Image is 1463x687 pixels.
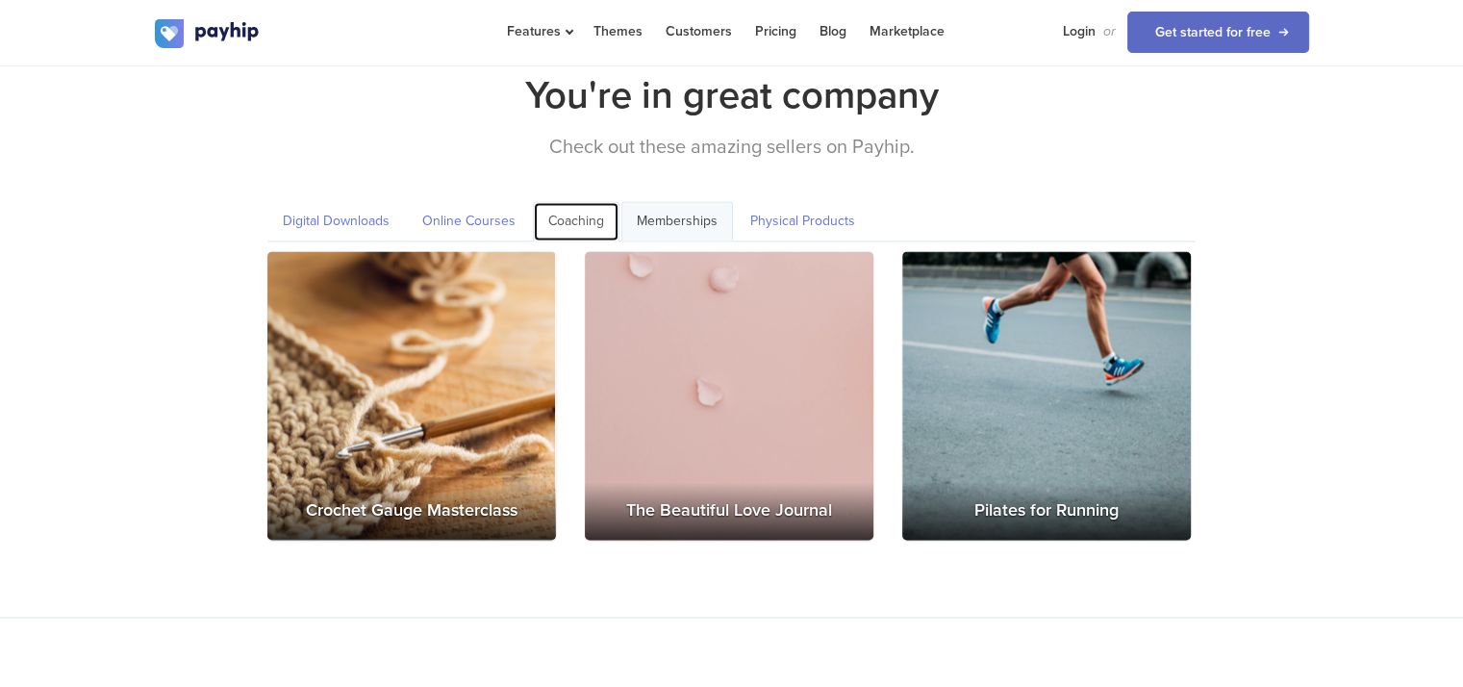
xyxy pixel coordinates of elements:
[585,251,873,540] a: The Beautiful Love Journal The Beautiful Love Journal
[267,482,556,540] h3: Crochet Gauge Masterclass
[155,133,1309,163] p: Check out these amazing sellers on Payhip.
[533,201,619,242] a: Coaching
[267,201,405,242] a: Digital Downloads
[735,201,870,242] a: Physical Products
[155,19,261,48] img: logo.svg
[902,482,1191,540] h3: Pilates for Running
[585,482,873,540] h3: The Beautiful Love Journal
[1127,12,1309,53] a: Get started for free
[155,67,1309,123] h2: You're in great company
[407,201,531,242] a: Online Courses
[902,251,1192,541] img: Pilates for Running
[585,251,1162,575] img: The Beautiful Love Journal
[621,201,733,241] a: Memberships
[507,23,570,39] span: Features
[267,251,555,539] img: Crochet Gauge Masterclass
[267,251,556,540] a: Crochet Gauge Masterclass Crochet Gauge Masterclass
[902,251,1191,540] a: Pilates for Running Pilates for Running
